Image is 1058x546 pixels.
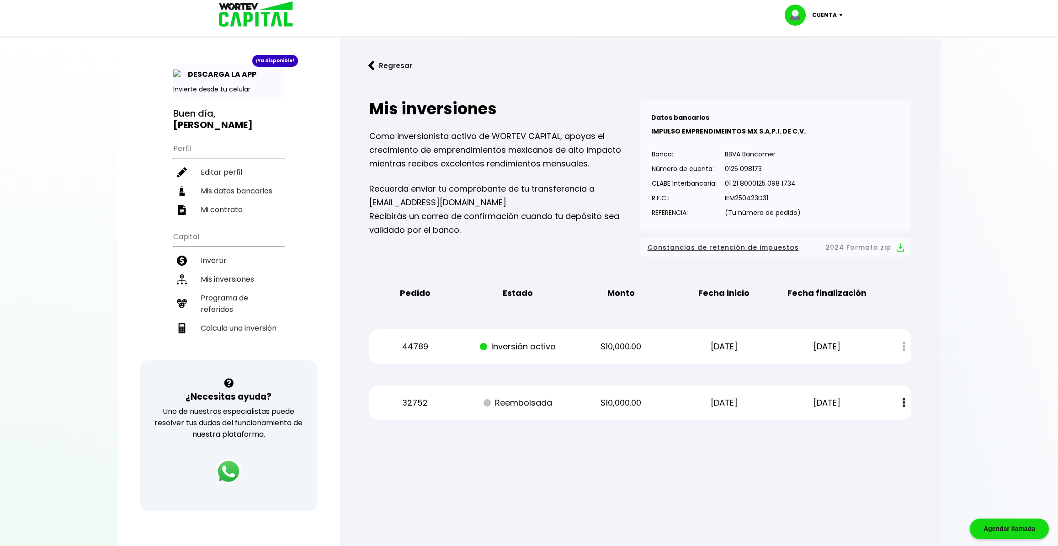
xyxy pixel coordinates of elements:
b: Estado [503,286,533,300]
p: [DATE] [681,340,767,353]
img: app-icon [173,70,183,80]
img: invertir-icon.b3b967d7.svg [177,256,187,266]
a: Calcula una inversión [173,319,284,337]
img: profile-image [785,5,812,26]
a: [EMAIL_ADDRESS][DOMAIN_NAME] [369,197,506,208]
p: 32752 [372,396,458,410]
p: Banco: [652,147,717,161]
p: R.F.C.: [652,191,717,205]
img: recomiendanos-icon.9b8e9327.svg [177,299,187,309]
p: 44789 [372,340,458,353]
p: $10,000.00 [578,340,665,353]
b: Fecha finalización [787,286,867,300]
p: Reembolsada [475,396,562,410]
p: Uno de nuestros especialistas puede resolver tus dudas del funcionamiento de nuestra plataforma. [152,406,306,440]
p: Invierte desde tu celular [173,85,284,94]
img: editar-icon.952d3147.svg [177,167,187,177]
p: 01 21 8000125 098 1734 [725,177,801,190]
div: ¡Ya disponible! [252,55,298,67]
ul: Perfil [173,138,284,219]
p: [DATE] [784,340,871,353]
b: Fecha inicio [698,286,750,300]
b: Monto [607,286,635,300]
img: contrato-icon.f2db500c.svg [177,205,187,215]
img: datos-icon.10cf9172.svg [177,186,187,196]
p: Como inversionista activo de WORTEV CAPITAL, apoyas el crecimiento de emprendimientos mexicanos d... [369,129,640,171]
b: Datos bancarios [651,113,709,122]
p: Inversión activa [475,340,562,353]
b: [PERSON_NAME] [173,118,253,131]
p: $10,000.00 [578,396,665,410]
h2: Mis inversiones [369,100,640,118]
a: Editar perfil [173,163,284,182]
p: IEM250423D31 [725,191,801,205]
a: flecha izquierdaRegresar [355,54,926,78]
img: logos_whatsapp-icon.242b2217.svg [216,459,241,484]
a: Mis datos bancarios [173,182,284,200]
p: Recuerda enviar tu comprobante de tu transferencia a Recibirás un correo de confirmación cuando t... [369,182,640,237]
b: IMPULSO EMPRENDIMEINTOS MX S.A.P.I. DE C.V. [651,127,806,136]
img: icon-down [837,14,849,16]
ul: Capital [173,226,284,360]
button: Constancias de retención de impuestos2024 Formato zip [648,242,904,253]
h3: Buen día, [173,108,284,131]
p: DESCARGA LA APP [183,69,256,80]
p: CLABE Interbancaria: [652,177,717,190]
span: Constancias de retención de impuestos [648,242,799,253]
a: Mis inversiones [173,270,284,289]
p: [DATE] [681,396,767,410]
p: BBVA Bancomer [725,147,801,161]
a: Invertir [173,251,284,270]
a: Programa de referidos [173,289,284,319]
a: Mi contrato [173,200,284,219]
p: Número de cuenta: [652,162,717,176]
p: REFERENCIA: [652,206,717,219]
img: flecha izquierda [368,61,375,70]
p: (Tu número de pedido) [725,206,801,219]
b: Pedido [400,286,431,300]
h3: ¿Necesitas ayuda? [186,390,271,403]
p: [DATE] [784,396,871,410]
p: 0125 098173 [725,162,801,176]
img: calculadora-icon.17d418c4.svg [177,323,187,333]
img: inversiones-icon.6695dc30.svg [177,274,187,284]
button: Regresar [355,54,426,78]
div: Agendar llamada [970,519,1049,539]
p: Cuenta [812,8,837,22]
